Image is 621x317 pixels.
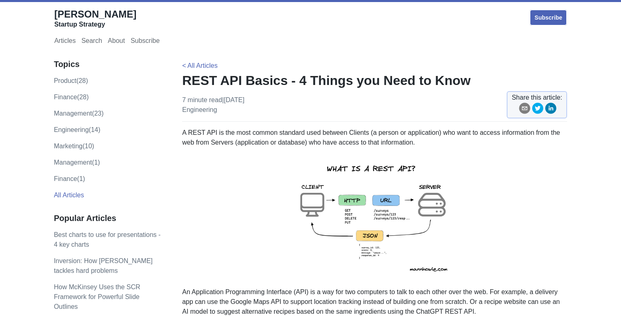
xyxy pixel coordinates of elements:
[54,94,89,100] a: finance(28)
[54,159,100,166] a: Management(1)
[182,128,567,147] p: A REST API is the most common standard used between Clients (a person or application) who want to...
[81,37,102,46] a: Search
[108,37,125,46] a: About
[54,110,104,117] a: management(23)
[54,59,165,69] h3: Topics
[54,8,136,29] a: [PERSON_NAME]Startup Strategy
[182,95,244,115] p: 7 minute read | [DATE]
[54,37,76,46] a: Articles
[182,287,567,317] p: An Application Programming Interface (API) is a way for two computers to talk to each other over ...
[545,103,556,117] button: linkedin
[519,103,530,117] button: email
[182,106,217,113] a: engineering
[54,20,136,29] div: Startup Strategy
[532,103,543,117] button: twitter
[54,284,140,310] a: How McKinsey Uses the SCR Framework for Powerful Slide Outlines
[530,9,567,26] a: Subscribe
[512,93,562,103] span: Share this article:
[54,143,94,150] a: marketing(10)
[54,175,85,182] a: Finance(1)
[182,62,218,69] a: < All Articles
[54,213,165,223] h3: Popular Articles
[54,192,84,199] a: All Articles
[54,77,88,84] a: product(28)
[182,72,567,89] h1: REST API Basics - 4 Things you Need to Know
[54,9,136,20] span: [PERSON_NAME]
[54,257,153,274] a: Inversion: How [PERSON_NAME] tackles hard problems
[54,231,160,248] a: Best charts to use for presentations - 4 key charts
[131,37,160,46] a: Subscribe
[285,154,464,281] img: rest-api
[54,126,100,133] a: engineering(14)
